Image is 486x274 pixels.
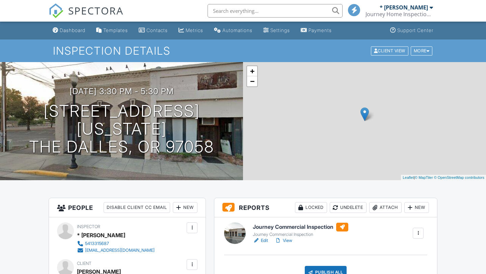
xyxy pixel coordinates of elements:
div: | [401,175,486,181]
div: New [173,202,197,213]
a: Dashboard [50,24,88,37]
div: * [PERSON_NAME] [380,4,428,11]
div: Automations [222,27,252,33]
input: Search everything... [208,4,343,18]
span: SPECTORA [68,3,124,18]
div: Locked [295,202,327,213]
div: [EMAIL_ADDRESS][DOMAIN_NAME] [85,248,155,253]
a: Zoom out [247,76,257,86]
div: 5413315687 [85,241,109,246]
div: Contacts [146,27,168,33]
a: Client View [370,48,410,53]
div: Dashboard [60,27,85,33]
a: Support Center [387,24,436,37]
h3: [DATE] 3:30 pm - 5:30 pm [70,87,174,96]
h1: [STREET_ADDRESS][US_STATE] The Dalles, OR 97058 [11,102,232,156]
div: Journey Home Inspections LLC [366,11,433,18]
a: Contacts [136,24,170,37]
div: Settings [270,27,290,33]
div: * [PERSON_NAME] [77,230,125,240]
div: Client View [371,46,408,55]
span: Inspector [77,224,100,229]
h1: Inspection Details [53,45,433,57]
div: Metrics [186,27,203,33]
a: Templates [93,24,131,37]
a: View [275,237,292,244]
a: Zoom in [247,66,257,76]
div: Disable Client CC Email [104,202,170,213]
div: Payments [308,27,332,33]
a: Edit [253,237,268,244]
span: Client [77,261,91,266]
a: [EMAIL_ADDRESS][DOMAIN_NAME] [77,247,155,254]
a: 5413315687 [77,240,155,247]
div: Journey Commercial Inspection [253,232,348,237]
a: SPECTORA [49,9,124,23]
h6: Journey Commercial Inspection [253,223,348,231]
div: New [404,202,429,213]
h3: People [49,198,206,217]
a: Payments [298,24,334,37]
a: Automations (Basic) [211,24,255,37]
a: Leaflet [403,175,414,180]
a: Journey Commercial Inspection Journey Commercial Inspection [253,223,348,238]
h3: Reports [214,198,437,217]
img: The Best Home Inspection Software - Spectora [49,3,63,18]
div: Templates [103,27,128,33]
div: Attach [369,202,402,213]
a: Settings [261,24,293,37]
a: © OpenStreetMap contributors [434,175,484,180]
a: Metrics [176,24,206,37]
div: Support Center [397,27,433,33]
div: More [411,46,433,55]
a: © MapTiler [415,175,433,180]
div: Undelete [330,202,367,213]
